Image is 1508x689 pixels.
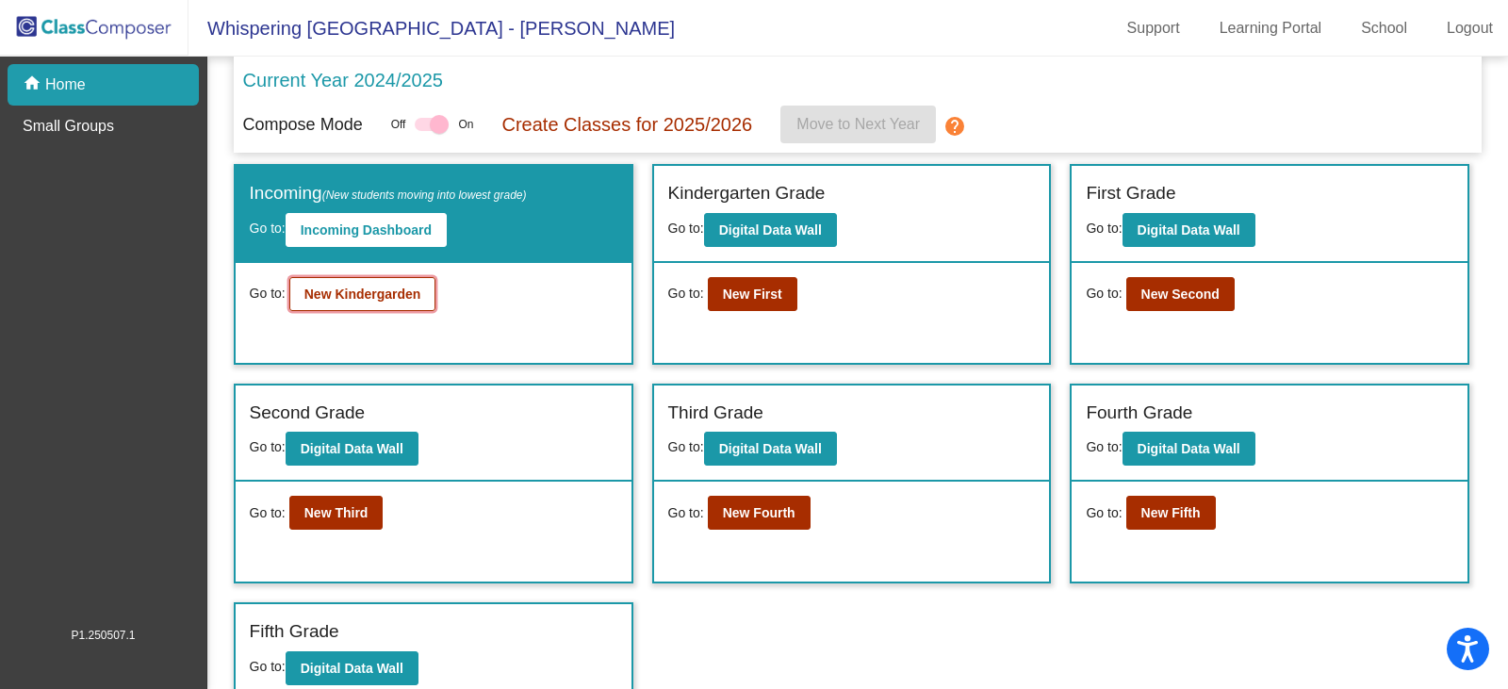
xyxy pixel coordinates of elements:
[45,74,86,96] p: Home
[943,115,966,138] mat-icon: help
[301,222,432,238] b: Incoming Dashboard
[668,180,826,207] label: Kindergarten Grade
[289,277,436,311] button: New Kindergarden
[301,661,403,676] b: Digital Data Wall
[1141,287,1220,302] b: New Second
[243,66,443,94] p: Current Year 2024/2025
[1205,13,1337,43] a: Learning Portal
[1086,284,1122,303] span: Go to:
[250,503,286,523] span: Go to:
[1138,441,1240,456] b: Digital Data Wall
[796,116,920,132] span: Move to Next Year
[1086,503,1122,523] span: Go to:
[1126,496,1216,530] button: New Fifth
[1123,213,1255,247] button: Digital Data Wall
[723,287,782,302] b: New First
[780,106,936,143] button: Move to Next Year
[668,439,704,454] span: Go to:
[501,110,752,139] p: Create Classes for 2025/2026
[250,221,286,236] span: Go to:
[250,439,286,454] span: Go to:
[286,213,447,247] button: Incoming Dashboard
[1086,439,1122,454] span: Go to:
[286,432,418,466] button: Digital Data Wall
[719,222,822,238] b: Digital Data Wall
[704,213,837,247] button: Digital Data Wall
[304,287,421,302] b: New Kindergarden
[250,284,286,303] span: Go to:
[1086,400,1192,427] label: Fourth Grade
[304,505,369,520] b: New Third
[668,221,704,236] span: Go to:
[1141,505,1201,520] b: New Fifth
[1123,432,1255,466] button: Digital Data Wall
[289,496,384,530] button: New Third
[301,441,403,456] b: Digital Data Wall
[1086,221,1122,236] span: Go to:
[243,112,363,138] p: Compose Mode
[188,13,675,43] span: Whispering [GEOGRAPHIC_DATA] - [PERSON_NAME]
[668,503,704,523] span: Go to:
[1126,277,1235,311] button: New Second
[250,180,527,207] label: Incoming
[250,659,286,674] span: Go to:
[708,277,797,311] button: New First
[458,116,473,133] span: On
[704,432,837,466] button: Digital Data Wall
[723,505,795,520] b: New Fourth
[1138,222,1240,238] b: Digital Data Wall
[391,116,406,133] span: Off
[668,400,763,427] label: Third Grade
[286,651,418,685] button: Digital Data Wall
[668,284,704,303] span: Go to:
[1086,180,1175,207] label: First Grade
[1112,13,1195,43] a: Support
[1346,13,1422,43] a: School
[250,400,366,427] label: Second Grade
[719,441,822,456] b: Digital Data Wall
[322,189,527,202] span: (New students moving into lowest grade)
[23,115,114,138] p: Small Groups
[708,496,811,530] button: New Fourth
[1432,13,1508,43] a: Logout
[250,618,339,646] label: Fifth Grade
[23,74,45,96] mat-icon: home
